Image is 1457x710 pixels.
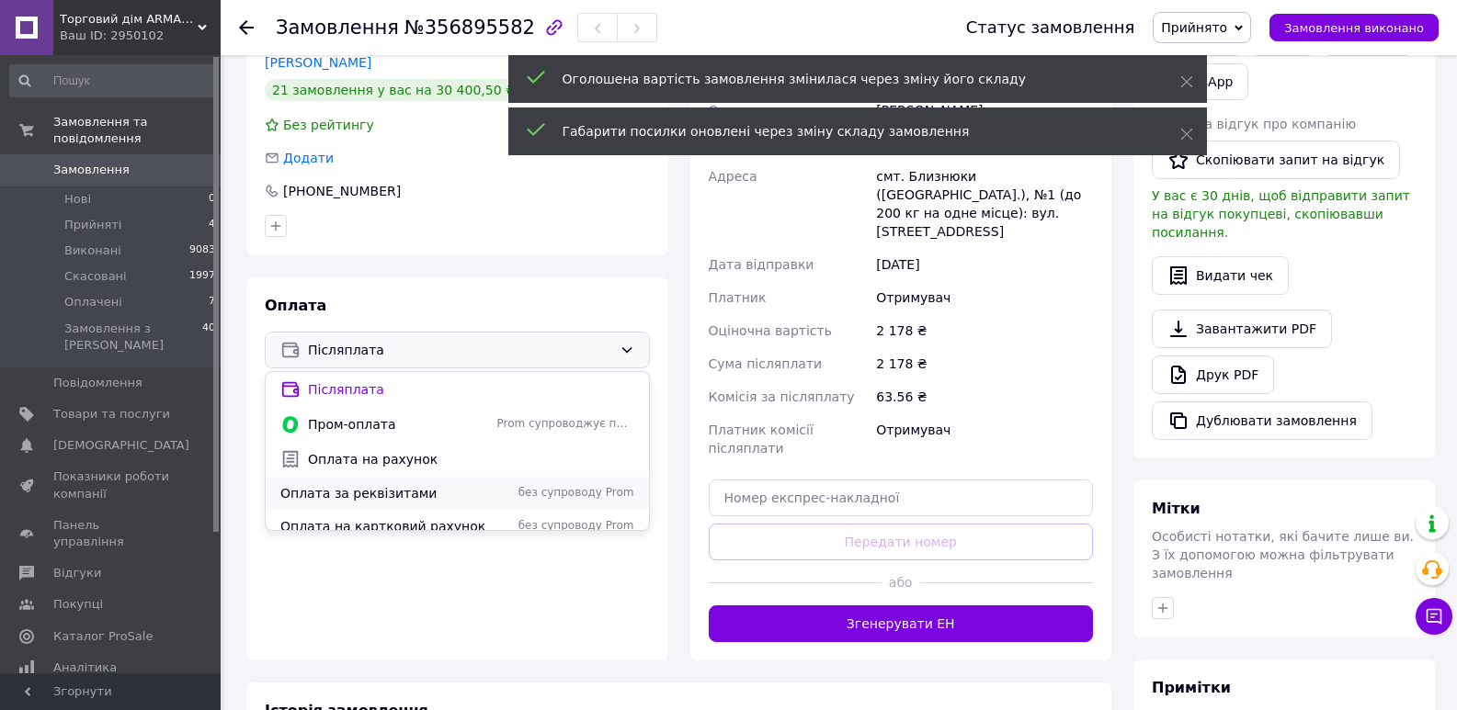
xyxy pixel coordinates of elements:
span: Оплачені [64,294,122,310]
span: Адреса [709,169,757,184]
button: Дублювати замовлення [1152,401,1372,440]
div: Отримувач [872,281,1097,314]
span: Прийняті [64,217,121,233]
span: Покупці [53,596,103,613]
a: Завантажити PDF [1152,310,1332,348]
div: [DATE] [872,248,1097,281]
span: Відгуки [53,565,101,581]
span: Торговий дім ARMADA PACK [60,11,198,28]
button: Замовлення виконано [1269,14,1439,41]
div: Ваш ID: 2950102 [60,28,221,44]
span: Мітки [1152,500,1201,517]
span: Дата відправки [709,257,814,272]
a: Друк PDF [1152,355,1274,394]
span: 1997 [189,268,215,285]
div: [PHONE_NUMBER] [281,182,403,200]
span: Панель управління [53,517,170,550]
span: Пром-оплата [308,415,490,434]
span: У вас є 30 днів, щоб відправити запит на відгук покупцеві, скопіювавши посилання. [1152,188,1410,240]
div: Отримувач [872,413,1097,465]
span: Замовлення [53,162,130,178]
span: Prom супроводжує покупку [497,416,634,432]
span: Замовлення виконано [1284,21,1424,35]
span: Аналітика [53,659,117,676]
span: Замовлення [276,17,399,39]
span: Комісія за післяплату [709,389,855,404]
span: Оплата на рахунок [308,450,634,468]
span: Післяплата [308,340,612,360]
div: Статус замовлення [966,18,1135,37]
span: Платник [709,290,767,305]
span: Замовлення та повідомлення [53,114,221,147]
span: 4 [209,217,215,233]
span: Каталог ProSale [53,628,153,645]
input: Номер експрес-накладної [709,479,1094,516]
span: Скасовані [64,268,127,285]
span: Платник комісії післяплати [709,423,814,456]
button: Скопіювати запит на відгук [1152,141,1400,179]
div: 2 178 ₴ [872,314,1097,347]
button: Чат з покупцем [1416,598,1452,635]
span: Оплата за реквізитами [280,484,490,502]
span: Запит на відгук про компанію [1152,117,1356,131]
div: Габарити посилки оновлені через зміну складу замовлення [563,122,1134,141]
button: Видати чек [1152,256,1289,295]
span: Примітки [1152,679,1231,696]
input: Пошук [9,64,217,97]
span: [DEMOGRAPHIC_DATA] [53,437,189,454]
span: Товари та послуги [53,406,170,423]
span: №356895582 [404,17,535,39]
span: Особисті нотатки, які бачите лише ви. З їх допомогою можна фільтрувати замовлення [1152,529,1414,580]
button: Згенерувати ЕН [709,605,1094,642]
span: Замовлення з [PERSON_NAME] [64,321,202,354]
span: або [882,573,920,592]
span: Повідомлення [53,375,142,391]
span: Оціночна вартість [709,323,832,338]
span: Прийнято [1161,20,1227,35]
div: смт. Близнюки ([GEOGRAPHIC_DATA].), №1 (до 200 кг на одне місце): вул. [STREET_ADDRESS] [872,160,1097,248]
span: Виконані [64,242,121,259]
span: Нові [64,191,91,208]
div: Повернутися назад [239,18,254,37]
span: Додати [283,151,334,165]
div: 63.56 ₴ [872,380,1097,413]
span: без супроводу Prom [497,518,634,534]
a: [PERSON_NAME] [265,55,371,70]
span: Без рейтингу [283,118,374,132]
span: 7 [209,294,215,310]
span: 0 [209,191,215,208]
span: 9083 [189,242,215,259]
div: Оголошена вартість замовлення змінилася через зміну його складу [563,70,1134,88]
span: Показники роботи компанії [53,468,170,502]
span: 40 [202,321,215,354]
span: без супроводу Prom [497,485,634,501]
span: Післяплата [308,380,634,399]
span: Сума післяплати [709,356,823,371]
div: 2 178 ₴ [872,347,1097,380]
div: 21 замовлення у вас на 30 400,50 ₴ [265,79,523,101]
span: Оплата [265,297,326,314]
span: Оплата на картковий рахунок [280,517,490,535]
